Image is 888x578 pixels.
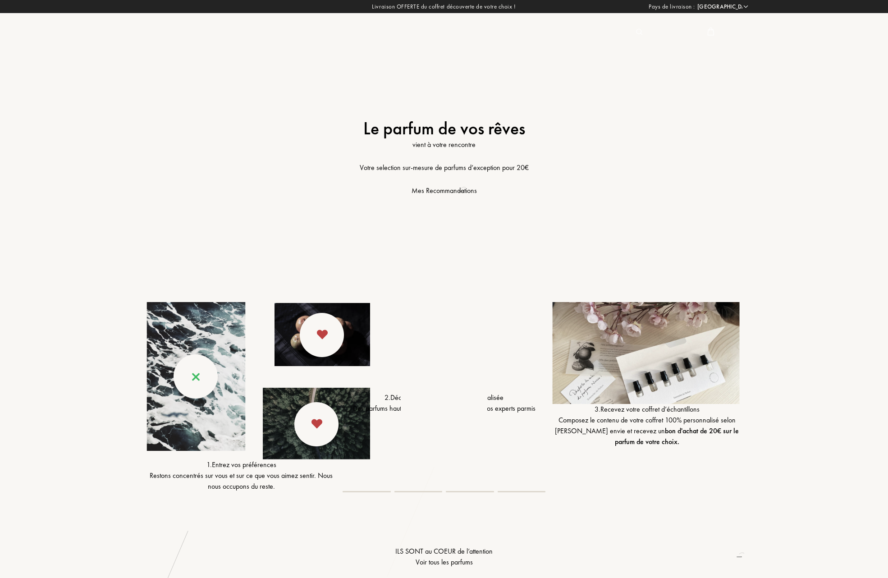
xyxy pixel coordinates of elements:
div: Des parfums haut-de-gamme sélectionnés par nos experts parmis plusieurs milliers. [349,403,539,425]
div: 3 . Recevez votre coffret d’échantillons [552,404,742,415]
a: Offrir [529,27,559,37]
div: vient à votre rencontre [140,139,748,150]
a: Sommelier du Parfum [133,26,231,38]
img: search_icn_white.svg [636,29,643,35]
div: 2 . Découvrez votre sélection personnalisée [349,392,539,403]
span: Composez le contenu de votre coffret 100% personnalisé selon [PERSON_NAME] envie et recevez un [555,415,739,446]
div: Votre selection sur-mesure de parfums d’exception pour 20€ [140,162,748,173]
a: Collections [476,27,529,37]
span: Pays de livraison : [649,2,695,11]
h1: Le parfum de vos rêves [140,118,748,139]
div: Offrir [529,27,559,38]
a: Voir tous les parfumsanimation [140,557,748,568]
div: animation [455,182,473,200]
img: cart_white.svg [707,28,714,36]
a: Tous les produits [407,27,476,37]
div: animation [733,547,751,565]
a: Recommandations [329,27,407,37]
div: Recommandations [329,27,407,38]
h1: Sommelier du Parfum [133,26,231,35]
a: S'inscrire [652,27,694,37]
div: Voir tous les parfums [140,557,748,568]
div: S'inscrire [652,27,694,38]
span: Panier ( 0 ) [719,27,751,37]
div: Tous les produits [407,27,476,38]
img: box_landing_top.png [552,302,742,404]
div: Restons concentrés sur vous et sur ce que vous aimez sentir. Nous nous occupons du reste. [146,470,336,492]
div: Mes Recommandations [412,185,477,196]
a: Mes Recommandationsanimation [412,185,477,196]
span: bon d'achat de 20€ sur le parfum de votre choix. [615,426,739,446]
div: ILS SONT au COEUR de l’attention [140,546,748,568]
div: Collections [476,27,529,38]
img: landing_swipe.png [146,302,370,459]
